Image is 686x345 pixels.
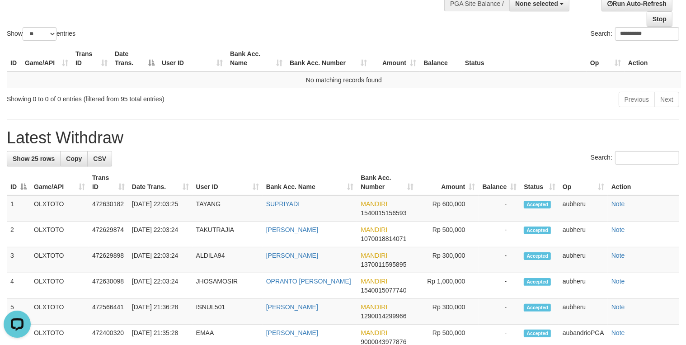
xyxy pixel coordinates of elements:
[647,11,672,27] a: Stop
[611,303,625,311] a: Note
[619,92,655,107] a: Previous
[128,273,193,299] td: [DATE] 22:03:24
[30,195,89,222] td: OLXTOTO
[361,252,387,259] span: MANDIRI
[461,46,587,71] th: Status
[591,151,679,165] label: Search:
[479,222,520,247] td: -
[611,200,625,208] a: Note
[361,209,406,217] span: Copy 1540015156593 to clipboard
[361,312,406,320] span: Copy 1290014299966 to clipboard
[357,170,417,195] th: Bank Acc. Number: activate to sort column ascending
[226,46,286,71] th: Bank Acc. Name: activate to sort column ascending
[193,222,263,247] td: TAKUTRAJIA
[587,46,625,71] th: Op: activate to sort column ascending
[30,247,89,273] td: OLXTOTO
[559,170,608,195] th: Op: activate to sort column ascending
[89,195,128,222] td: 472630182
[21,46,72,71] th: Game/API: activate to sort column ascending
[89,273,128,299] td: 472630098
[479,170,520,195] th: Balance: activate to sort column ascending
[361,261,406,268] span: Copy 1370011595895 to clipboard
[266,303,318,311] a: [PERSON_NAME]
[23,27,56,41] select: Showentries
[625,46,681,71] th: Action
[417,273,479,299] td: Rp 1,000,000
[417,222,479,247] td: Rp 500,000
[128,299,193,325] td: [DATE] 21:36:28
[7,222,30,247] td: 2
[654,92,679,107] a: Next
[87,151,112,166] a: CSV
[7,71,681,88] td: No matching records found
[89,170,128,195] th: Trans ID: activate to sort column ascending
[361,235,406,242] span: Copy 1070018814071 to clipboard
[193,247,263,273] td: ALDILA94
[266,252,318,259] a: [PERSON_NAME]
[524,227,551,234] span: Accepted
[30,273,89,299] td: OLXTOTO
[89,247,128,273] td: 472629898
[7,170,30,195] th: ID: activate to sort column descending
[193,299,263,325] td: ISNUL501
[266,329,318,336] a: [PERSON_NAME]
[128,222,193,247] td: [DATE] 22:03:24
[591,27,679,41] label: Search:
[7,91,279,104] div: Showing 0 to 0 of 0 entries (filtered from 95 total entries)
[559,222,608,247] td: aubheru
[361,226,387,233] span: MANDIRI
[611,329,625,336] a: Note
[524,330,551,337] span: Accepted
[615,27,679,41] input: Search:
[361,200,387,208] span: MANDIRI
[524,201,551,208] span: Accepted
[193,170,263,195] th: User ID: activate to sort column ascending
[263,170,357,195] th: Bank Acc. Name: activate to sort column ascending
[611,252,625,259] a: Note
[524,278,551,286] span: Accepted
[559,299,608,325] td: aubheru
[89,222,128,247] td: 472629874
[371,46,420,71] th: Amount: activate to sort column ascending
[266,278,351,285] a: OPRANTO [PERSON_NAME]
[479,195,520,222] td: -
[361,303,387,311] span: MANDIRI
[361,329,387,336] span: MANDIRI
[524,304,551,312] span: Accepted
[89,299,128,325] td: 472566441
[417,299,479,325] td: Rp 300,000
[479,273,520,299] td: -
[193,273,263,299] td: JHOSAMOSIR
[60,151,88,166] a: Copy
[4,4,31,31] button: Open LiveChat chat widget
[7,151,61,166] a: Show 25 rows
[7,27,75,41] label: Show entries
[559,273,608,299] td: aubheru
[7,247,30,273] td: 3
[66,155,82,162] span: Copy
[417,170,479,195] th: Amount: activate to sort column ascending
[479,247,520,273] td: -
[361,278,387,285] span: MANDIRI
[30,170,89,195] th: Game/API: activate to sort column ascending
[559,247,608,273] td: aubheru
[479,299,520,325] td: -
[266,200,300,208] a: SUPRIYADI
[524,252,551,260] span: Accepted
[361,287,406,294] span: Copy 1540015077740 to clipboard
[30,299,89,325] td: OLXTOTO
[13,155,55,162] span: Show 25 rows
[30,222,89,247] td: OLXTOTO
[608,170,679,195] th: Action
[128,170,193,195] th: Date Trans.: activate to sort column ascending
[520,170,559,195] th: Status: activate to sort column ascending
[615,151,679,165] input: Search:
[7,299,30,325] td: 5
[158,46,226,71] th: User ID: activate to sort column ascending
[7,195,30,222] td: 1
[611,278,625,285] a: Note
[420,46,461,71] th: Balance
[72,46,111,71] th: Trans ID: activate to sort column ascending
[417,247,479,273] td: Rp 300,000
[93,155,106,162] span: CSV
